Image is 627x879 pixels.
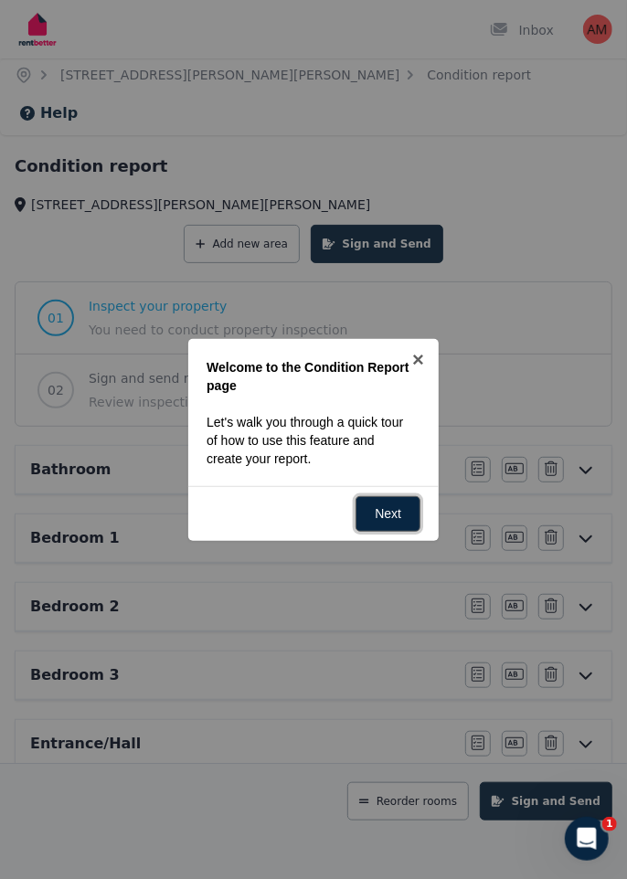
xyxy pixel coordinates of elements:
a: × [398,339,439,380]
span: 1 [602,817,617,831]
a: Next [356,496,420,532]
iframe: Intercom live chat [565,817,609,861]
p: Let's walk you through a quick tour of how to use this feature and create your report. [207,413,409,468]
p: Welcome to the Condition Report page [207,358,409,395]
